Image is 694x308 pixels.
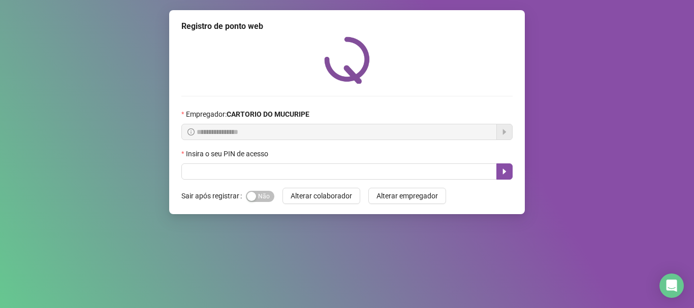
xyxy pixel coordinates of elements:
[181,148,275,159] label: Insira o seu PIN de acesso
[186,109,309,120] span: Empregador :
[500,167,509,176] span: caret-right
[324,37,370,84] img: QRPoint
[291,190,352,201] span: Alterar colaborador
[227,110,309,118] strong: CARTORIO DO MUCURIPE
[282,188,360,204] button: Alterar colaborador
[181,188,246,204] label: Sair após registrar
[368,188,446,204] button: Alterar empregador
[181,20,513,32] div: Registro de ponto web
[376,190,438,201] span: Alterar empregador
[187,128,195,135] span: info-circle
[659,273,684,298] div: Open Intercom Messenger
